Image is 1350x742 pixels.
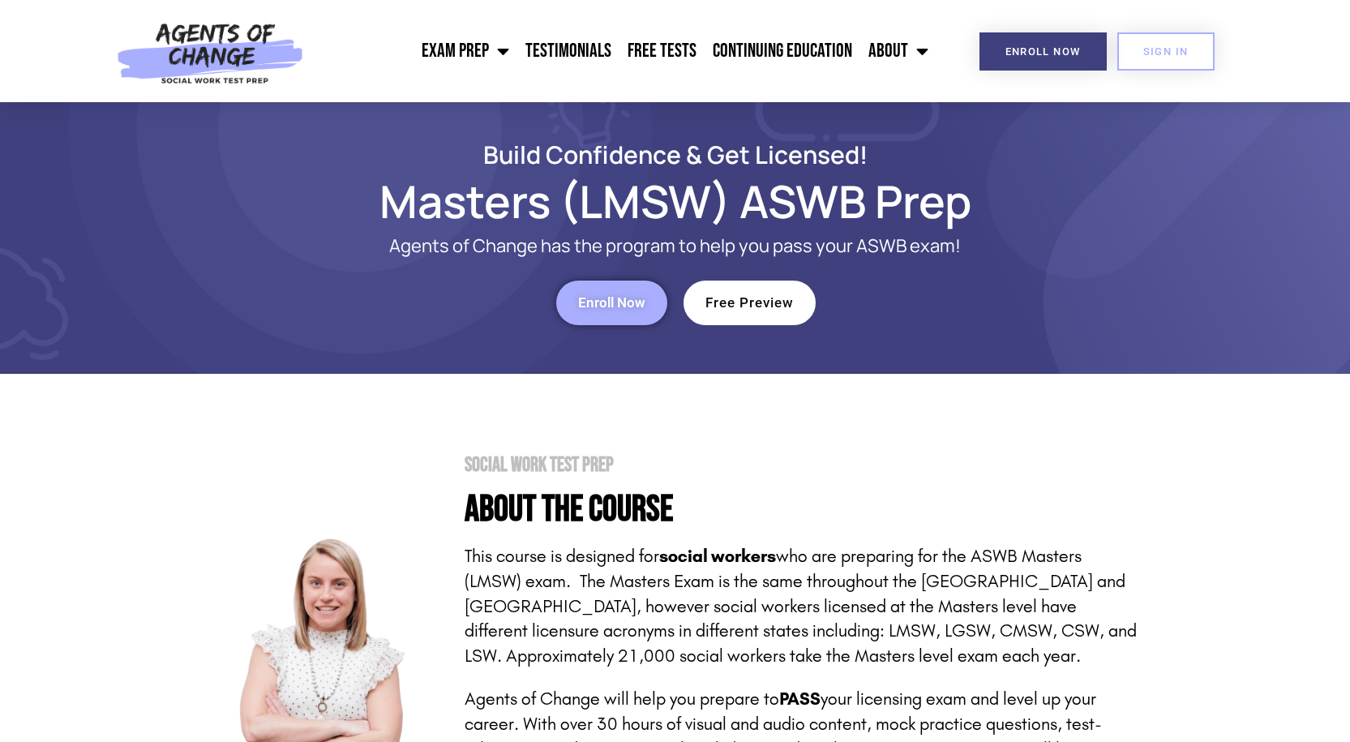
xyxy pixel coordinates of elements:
strong: PASS [779,688,821,710]
span: SIGN IN [1143,46,1189,57]
p: Agents of Change has the program to help you pass your ASWB exam! [278,236,1073,256]
h2: Social Work Test Prep [465,455,1138,475]
a: Testimonials [517,31,619,71]
span: Enroll Now [578,296,645,310]
a: Enroll Now [556,281,667,325]
p: This course is designed for who are preparing for the ASWB Masters (LMSW) exam. The Masters Exam ... [465,544,1138,669]
span: Enroll Now [1005,46,1081,57]
a: Continuing Education [705,31,860,71]
a: Exam Prep [414,31,517,71]
a: About [860,31,936,71]
a: Free Preview [684,281,816,325]
strong: social workers [659,546,776,567]
h4: About the Course [465,491,1138,528]
span: Free Preview [705,296,794,310]
h2: Build Confidence & Get Licensed! [213,143,1138,166]
a: Enroll Now [979,32,1107,71]
a: SIGN IN [1117,32,1215,71]
nav: Menu [312,31,936,71]
a: Free Tests [619,31,705,71]
h1: Masters (LMSW) ASWB Prep [213,182,1138,220]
